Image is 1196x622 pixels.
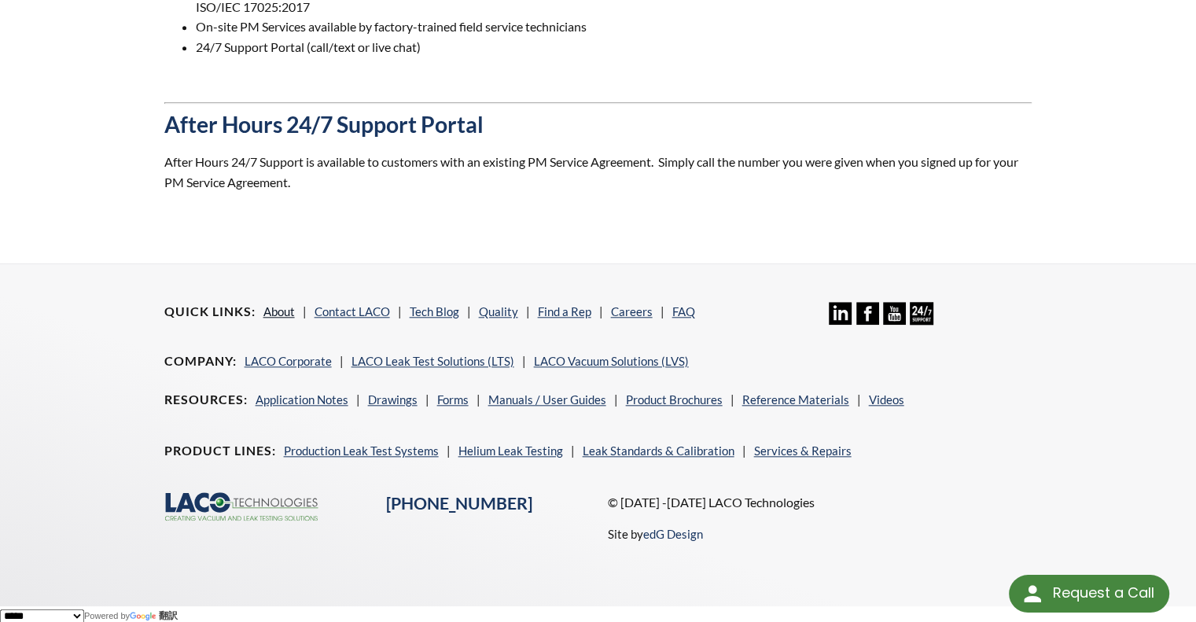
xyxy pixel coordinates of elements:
img: 24/7 Support Icon [910,302,933,325]
a: Careers [611,304,653,318]
a: Contact LACO [315,304,390,318]
a: LACO Leak Test Solutions (LTS) [351,354,514,368]
div: Request a Call [1009,575,1169,613]
a: Application Notes [256,392,348,407]
p: Site by [607,524,702,543]
strong: After Hours 24/7 Support Portal [164,111,484,138]
li: 24/7 Support Portal (call/text or live chat) [196,37,1032,57]
a: Find a Rep [538,304,591,318]
h4: Resources [164,392,248,408]
a: Tech Blog [410,304,459,318]
a: LACO Corporate [245,354,332,368]
a: [PHONE_NUMBER] [386,493,532,513]
h4: Company [164,353,237,370]
a: Product Brochures [626,392,723,407]
a: Forms [437,392,469,407]
a: 24/7 Support [910,313,933,327]
a: Production Leak Test Systems [284,443,439,458]
a: Quality [479,304,518,318]
a: Reference Materials [742,392,849,407]
a: LACO Vacuum Solutions (LVS) [534,354,689,368]
li: On-site PM Services available by factory-trained field service technicians [196,17,1032,37]
p: After Hours 24/7 Support is available to customers with an existing PM Service Agreement. Simply ... [164,152,1032,192]
h4: Quick Links [164,304,256,320]
a: edG Design [642,527,702,541]
img: round button [1020,581,1045,606]
a: Helium Leak Testing [458,443,563,458]
a: About [263,304,295,318]
a: Manuals / User Guides [488,392,606,407]
a: Leak Standards & Calibration [583,443,734,458]
p: © [DATE] -[DATE] LACO Technologies [607,492,1032,513]
a: Drawings [368,392,418,407]
h4: Product Lines [164,443,276,459]
a: 翻訳 [130,610,178,621]
a: FAQ [672,304,695,318]
a: Videos [869,392,904,407]
div: Request a Call [1052,575,1154,611]
img: Google 翻訳 [130,612,159,622]
a: Services & Repairs [754,443,852,458]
